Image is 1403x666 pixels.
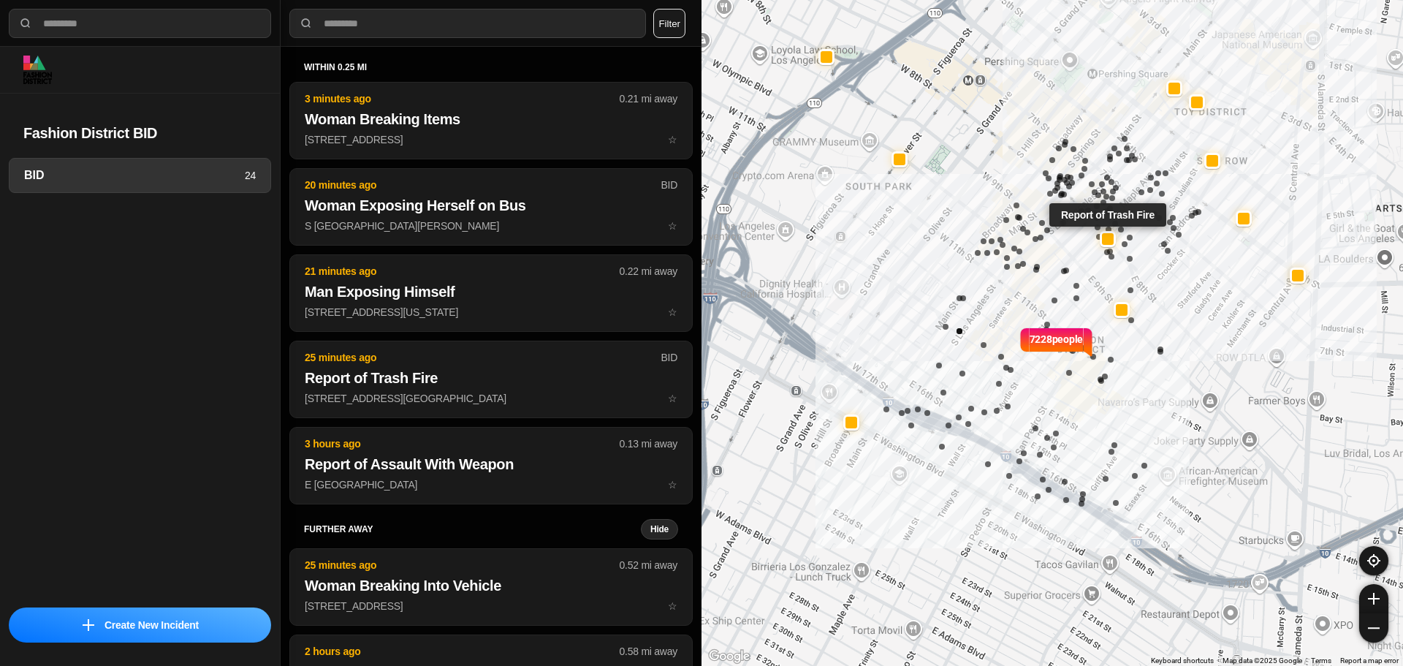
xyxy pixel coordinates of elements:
h2: Woman Breaking Into Vehicle [305,575,677,596]
p: 25 minutes ago [305,350,661,365]
p: [STREET_ADDRESS] [305,599,677,613]
a: 21 minutes ago0.22 mi awayMan Exposing Himself[STREET_ADDRESS][US_STATE]star [289,306,693,318]
small: Hide [650,523,669,535]
span: Map data ©2025 Google [1223,656,1302,665]
img: icon [83,619,94,631]
div: Report of Trash Fire [1049,203,1166,226]
p: BID [661,178,677,192]
h2: Woman Exposing Herself on Bus [305,195,677,216]
p: S [GEOGRAPHIC_DATA][PERSON_NAME] [305,219,677,233]
img: search [299,16,313,31]
p: 0.58 mi away [620,644,677,659]
p: 0.13 mi away [620,436,677,451]
span: star [668,220,677,232]
p: [STREET_ADDRESS][US_STATE] [305,305,677,319]
span: star [668,306,677,318]
a: Terms (opens in new tab) [1311,656,1331,665]
p: 7228 people [1030,332,1084,364]
h2: Woman Breaking Items [305,109,677,129]
a: Report a map error [1340,656,1399,665]
h2: Man Exposing Himself [305,281,677,302]
p: 24 [245,168,256,183]
p: BID [661,350,677,365]
img: search [18,16,33,31]
span: star [668,600,677,612]
button: 20 minutes agoBIDWoman Exposing Herself on BusS [GEOGRAPHIC_DATA][PERSON_NAME]star [289,168,693,246]
button: Report of Trash Fire [1100,230,1116,246]
h2: Fashion District BID [23,123,256,143]
p: 0.52 mi away [620,558,677,572]
p: Create New Incident [104,618,199,632]
button: zoom-out [1359,613,1388,643]
img: logo [23,56,52,84]
p: 25 minutes ago [305,558,620,572]
a: Open this area in Google Maps (opens a new window) [705,647,753,666]
button: 3 hours ago0.13 mi awayReport of Assault With WeaponE [GEOGRAPHIC_DATA]star [289,427,693,504]
img: notch [1083,326,1094,358]
button: Hide [641,519,678,540]
p: [STREET_ADDRESS] [305,132,677,147]
img: zoom-in [1368,593,1380,605]
button: 25 minutes agoBIDReport of Trash Fire[STREET_ADDRESS][GEOGRAPHIC_DATA]star [289,341,693,418]
p: E [GEOGRAPHIC_DATA] [305,477,677,492]
span: star [668,393,677,404]
img: notch [1019,326,1030,358]
p: 0.21 mi away [620,91,677,106]
h2: Report of Trash Fire [305,368,677,388]
a: 20 minutes agoBIDWoman Exposing Herself on BusS [GEOGRAPHIC_DATA][PERSON_NAME]star [289,219,693,232]
img: recenter [1367,554,1380,567]
h2: Report of Assault With Weapon [305,454,677,474]
p: 3 hours ago [305,436,620,451]
button: iconCreate New Incident [9,608,271,643]
p: [STREET_ADDRESS][GEOGRAPHIC_DATA] [305,391,677,406]
h5: further away [304,523,641,535]
p: 20 minutes ago [305,178,661,192]
button: zoom-in [1359,584,1388,613]
p: 21 minutes ago [305,264,620,279]
a: 3 hours ago0.13 mi awayReport of Assault With WeaponE [GEOGRAPHIC_DATA]star [289,478,693,491]
p: 0.22 mi away [620,264,677,279]
a: 25 minutes agoBIDReport of Trash Fire[STREET_ADDRESS][GEOGRAPHIC_DATA]star [289,392,693,404]
button: 3 minutes ago0.21 mi awayWoman Breaking Items[STREET_ADDRESS]star [289,82,693,159]
button: 21 minutes ago0.22 mi awayMan Exposing Himself[STREET_ADDRESS][US_STATE]star [289,254,693,332]
a: BID24 [9,158,271,193]
button: Filter [653,9,685,38]
a: 3 minutes ago0.21 mi awayWoman Breaking Items[STREET_ADDRESS]star [289,133,693,145]
p: 3 minutes ago [305,91,620,106]
h3: BID [24,167,245,184]
button: recenter [1359,546,1388,575]
img: zoom-out [1368,622,1380,634]
button: 25 minutes ago0.52 mi awayWoman Breaking Into Vehicle[STREET_ADDRESS]star [289,548,693,626]
h5: within 0.25 mi [304,61,678,73]
img: Google [705,647,753,666]
p: 2 hours ago [305,644,620,659]
span: star [668,134,677,145]
a: 25 minutes ago0.52 mi awayWoman Breaking Into Vehicle[STREET_ADDRESS]star [289,599,693,612]
span: star [668,479,677,491]
button: Keyboard shortcuts [1151,656,1214,666]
